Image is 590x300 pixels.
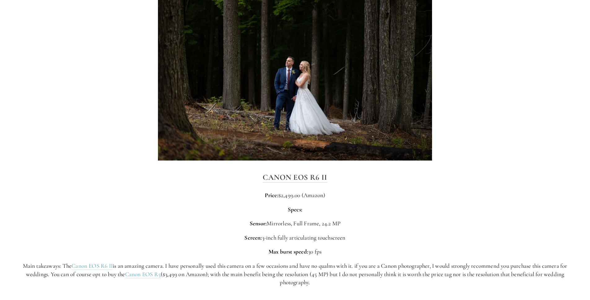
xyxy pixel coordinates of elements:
p: Mirrorless, Full Frame, 24.2 MP [15,219,575,228]
strong: Screen: [244,234,262,241]
strong: Max burst speed: [269,248,308,255]
p: Main takeaways: The is an amazing camera. I have personally used this camera on a few occasions a... [15,262,575,287]
p: 3-inch fully articulating touchscreen [15,234,575,242]
strong: Price: [265,192,278,199]
strong: Canon EOS R6 II [263,173,327,182]
p: $2,499.00 (Amazon) [15,191,575,200]
a: Canon EOS R6 II [72,262,113,270]
a: Canon EOS R6 II [263,173,327,183]
a: Canon EOS R5 [125,271,161,278]
strong: Specs: [288,206,302,213]
strong: Sensor: [250,220,267,227]
p: 30 fps [15,248,575,256]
